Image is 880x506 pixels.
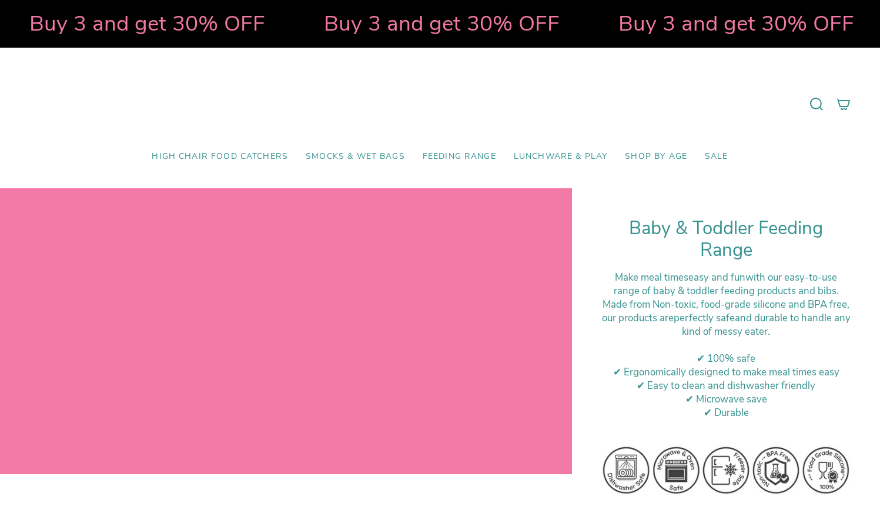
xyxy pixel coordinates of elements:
div: ✔ Easy to clean and dishwasher friendly [601,379,851,392]
a: Smocks & Wet Bags [297,143,414,171]
span: Shop by Age [625,152,687,162]
span: Lunchware & Play [514,152,607,162]
span: SALE [705,152,728,162]
a: SALE [696,143,737,171]
div: M [601,298,851,338]
span: High Chair Food Catchers [152,152,288,162]
strong: Buy 3 and get 30% OFF [618,9,854,38]
span: ade from Non-toxic, food-grade silicone and BPA free, our products are and durable to handle any ... [602,298,851,338]
div: ✔ 100% safe [601,352,851,365]
a: Shop by Age [616,143,696,171]
a: Lunchware & Play [505,143,616,171]
div: ✔ Durable [601,406,851,420]
span: ✔ Microwave save [685,392,767,406]
span: Feeding Range [423,152,496,162]
span: Smocks & Wet Bags [306,152,405,162]
strong: perfectly safe [674,311,735,325]
div: Make meal times with our easy-to-use range of baby & toddler feeding products and bibs. [601,271,851,298]
strong: easy and fun [688,271,745,284]
a: Feeding Range [414,143,505,171]
strong: Buy 3 and get 30% OFF [29,9,265,38]
h1: Baby & Toddler Feeding Range [601,218,851,262]
a: High Chair Food Catchers [143,143,297,171]
a: Mumma’s Little Helpers [339,65,541,143]
div: ✔ Ergonomically designed to make meal times easy [601,365,851,379]
strong: Buy 3 and get 30% OFF [324,9,560,38]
